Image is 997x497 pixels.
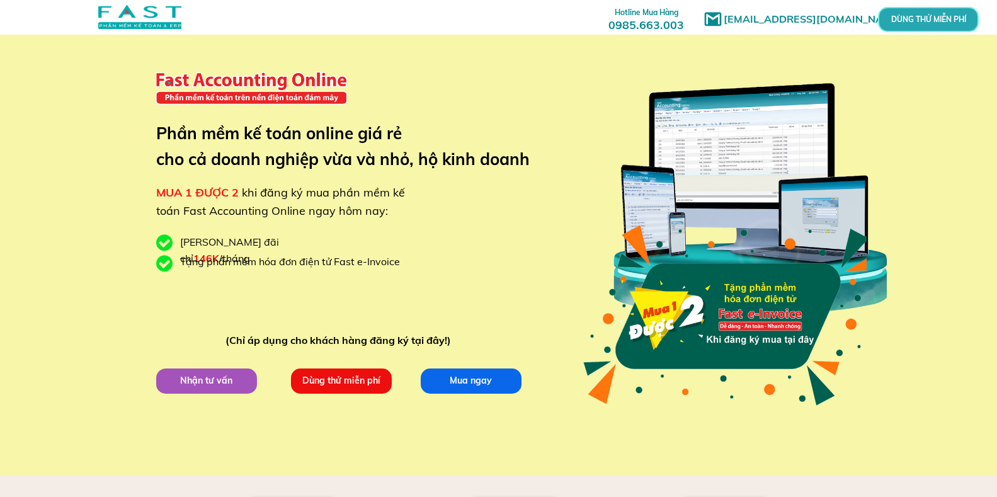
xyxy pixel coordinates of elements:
p: DÙNG THỬ MIỄN PHÍ [884,9,973,30]
span: Hotline Mua Hàng [615,8,678,17]
p: Nhận tư vấn [154,368,258,394]
span: khi đăng ký mua phần mềm kế toán Fast Accounting Online ngay hôm nay: [156,185,405,218]
span: MUA 1 ĐƯỢC 2 [156,185,239,200]
p: Dùng thử miễn phí [289,368,393,394]
h1: [EMAIL_ADDRESS][DOMAIN_NAME] [724,11,909,28]
h3: Phần mềm kế toán online giá rẻ cho cả doanh nghiệp vừa và nhỏ, hộ kinh doanh [156,120,549,173]
p: Mua ngay [419,368,523,394]
h3: 0985.663.003 [595,4,698,31]
div: [PERSON_NAME] đãi chỉ /tháng [180,234,344,266]
div: (Chỉ áp dụng cho khách hàng đăng ký tại đây!) [225,333,457,349]
span: 146K [193,252,219,265]
div: Tặng phần mềm hóa đơn điện tử Fast e-Invoice [180,254,409,270]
